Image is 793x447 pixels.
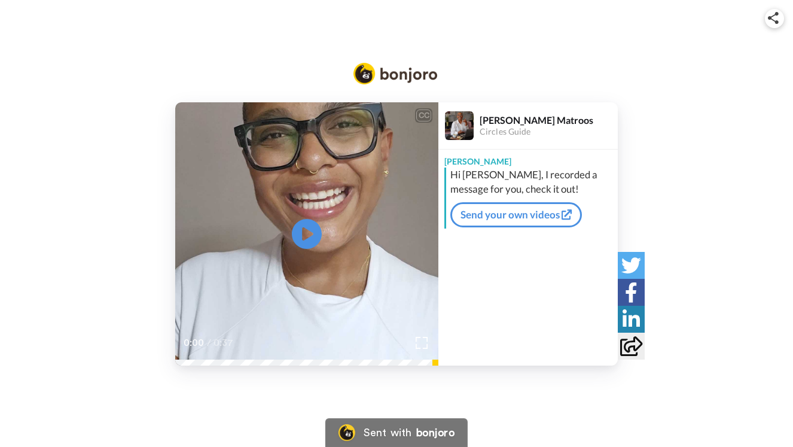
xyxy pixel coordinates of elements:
span: / [207,336,211,350]
a: Send your own videos [450,202,582,227]
div: [PERSON_NAME] [438,150,618,168]
img: Profile Image [445,111,474,140]
div: CC [416,110,431,121]
span: 0:00 [184,336,205,350]
div: [PERSON_NAME] Matroos [480,114,617,126]
div: Circles Guide [480,127,617,137]
img: Bonjoro Logo [353,63,437,84]
span: 0:37 [213,336,234,350]
img: Full screen [416,337,428,349]
div: Hi [PERSON_NAME], I recorded a message for you, check it out! [450,168,615,196]
img: ic_share.svg [768,12,779,24]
